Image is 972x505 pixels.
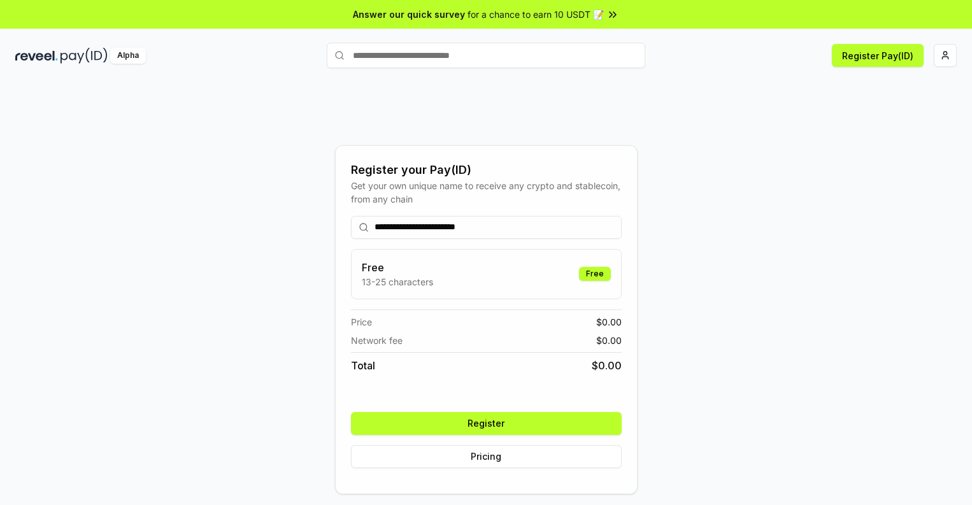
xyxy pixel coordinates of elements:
[362,275,433,288] p: 13-25 characters
[61,48,108,64] img: pay_id
[468,8,604,21] span: for a chance to earn 10 USDT 📝
[351,358,375,373] span: Total
[351,334,403,347] span: Network fee
[351,179,622,206] div: Get your own unique name to receive any crypto and stablecoin, from any chain
[832,44,924,67] button: Register Pay(ID)
[351,315,372,329] span: Price
[351,412,622,435] button: Register
[351,445,622,468] button: Pricing
[596,334,622,347] span: $ 0.00
[351,161,622,179] div: Register your Pay(ID)
[596,315,622,329] span: $ 0.00
[353,8,465,21] span: Answer our quick survey
[592,358,622,373] span: $ 0.00
[110,48,146,64] div: Alpha
[362,260,433,275] h3: Free
[15,48,58,64] img: reveel_dark
[579,267,611,281] div: Free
